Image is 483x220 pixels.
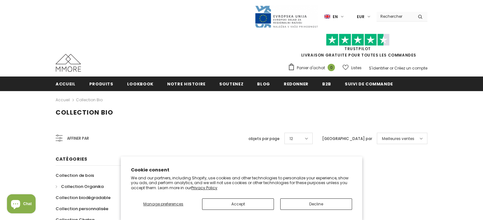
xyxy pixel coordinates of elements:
span: B2B [322,81,331,87]
span: Collection Organika [61,183,104,190]
span: Listes [351,65,362,71]
span: Panier d'achat [297,65,325,71]
img: Javni Razpis [255,5,318,28]
span: Meilleures ventes [382,136,414,142]
a: Blog [257,77,270,91]
inbox-online-store-chat: Shopify online store chat [5,194,37,215]
img: Cas MMORE [56,54,81,72]
span: LIVRAISON GRATUITE POUR TOUTES LES COMMANDES [288,37,427,58]
a: Javni Razpis [255,14,318,19]
a: Lookbook [127,77,153,91]
span: soutenez [219,81,243,87]
a: Collection biodégradable [56,192,111,203]
span: Produits [89,81,113,87]
span: Manage preferences [143,201,183,207]
a: Accueil [56,77,76,91]
span: Redonner [284,81,309,87]
a: Redonner [284,77,309,91]
a: Suivi de commande [345,77,393,91]
a: Collection Organika [56,181,104,192]
img: Faites confiance aux étoiles pilotes [326,34,390,46]
a: Produits [89,77,113,91]
label: [GEOGRAPHIC_DATA] par [322,136,372,142]
a: B2B [322,77,331,91]
button: Manage preferences [131,198,196,210]
a: Collection personnalisée [56,203,108,214]
span: Blog [257,81,270,87]
span: Collection de bois [56,172,94,178]
span: Notre histoire [167,81,206,87]
button: Accept [202,198,274,210]
a: S'identifier [369,65,389,71]
span: Lookbook [127,81,153,87]
span: or [390,65,393,71]
span: Collection Bio [56,108,113,117]
span: Suivi de commande [345,81,393,87]
a: Panier d'achat 0 [288,63,338,73]
button: Decline [280,198,352,210]
span: Collection personnalisée [56,206,108,212]
a: Collection Bio [76,97,103,103]
span: Affiner par [67,135,89,142]
span: Collection biodégradable [56,195,111,201]
a: Notre histoire [167,77,206,91]
a: soutenez [219,77,243,91]
label: objets par page [248,136,280,142]
span: Catégories [56,156,87,162]
span: 12 [289,136,293,142]
input: Search Site [377,12,413,21]
span: en [333,14,338,20]
h2: Cookie consent [131,167,352,173]
a: TrustPilot [344,46,371,51]
a: Privacy Policy [191,185,217,190]
a: Créez un compte [394,65,427,71]
img: i-lang-1.png [324,14,330,19]
span: 0 [328,64,335,71]
a: Collection de bois [56,170,94,181]
span: Accueil [56,81,76,87]
p: We and our partners, including Shopify, use cookies and other technologies to personalize your ex... [131,176,352,190]
span: EUR [357,14,364,20]
a: Listes [343,62,362,73]
a: Accueil [56,96,70,104]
